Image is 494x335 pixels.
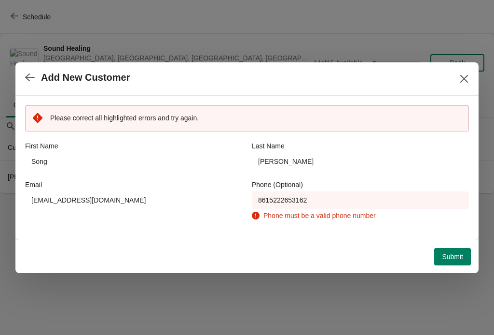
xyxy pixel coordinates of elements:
input: Smith [252,153,469,170]
label: Email [25,180,42,189]
input: Enter your email [25,191,242,209]
div: Phone must be a valid phone number [252,211,469,220]
h2: Add New Customer [41,72,130,83]
label: Phone (Optional) [252,180,303,189]
label: First Name [25,141,58,151]
span: Submit [442,253,463,261]
label: Last Name [252,141,285,151]
input: John [25,153,242,170]
button: Close [455,70,473,87]
p: Please correct all highlighted errors and try again. [50,113,461,123]
button: Submit [434,248,471,265]
input: Enter your phone number [252,191,469,209]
